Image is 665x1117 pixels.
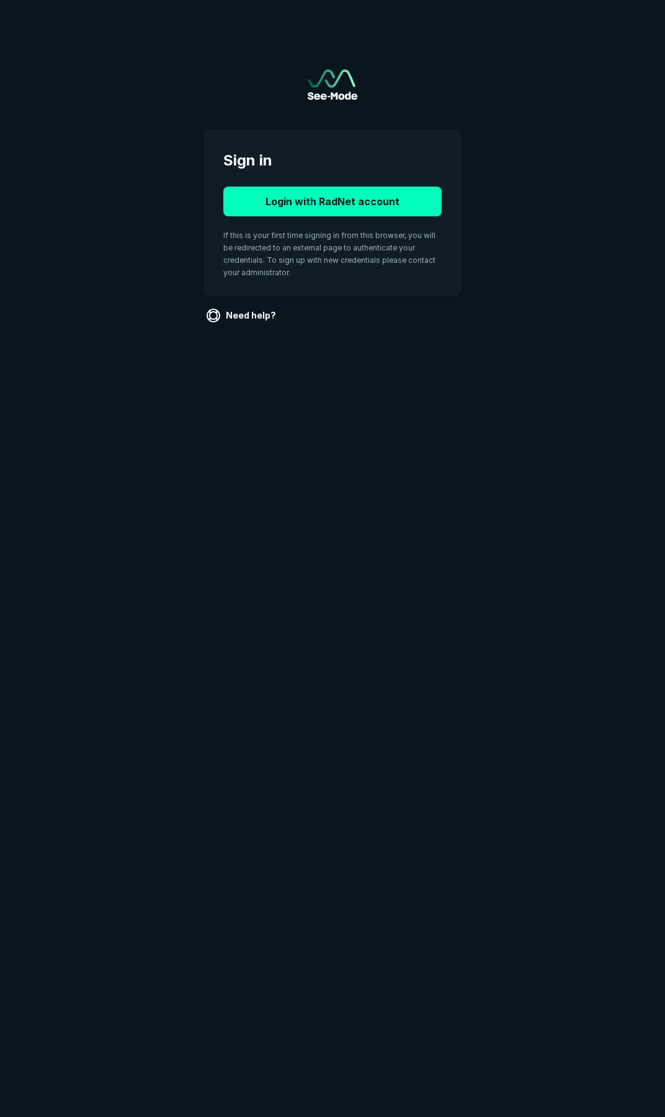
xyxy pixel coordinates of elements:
[223,187,442,216] button: Login with RadNet account
[203,306,281,325] a: Need help?
[308,69,357,100] a: Go to sign in
[308,69,357,100] img: See-Mode Logo
[223,149,442,172] span: Sign in
[223,231,435,277] span: If this is your first time signing in from this browser, you will be redirected to an external pa...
